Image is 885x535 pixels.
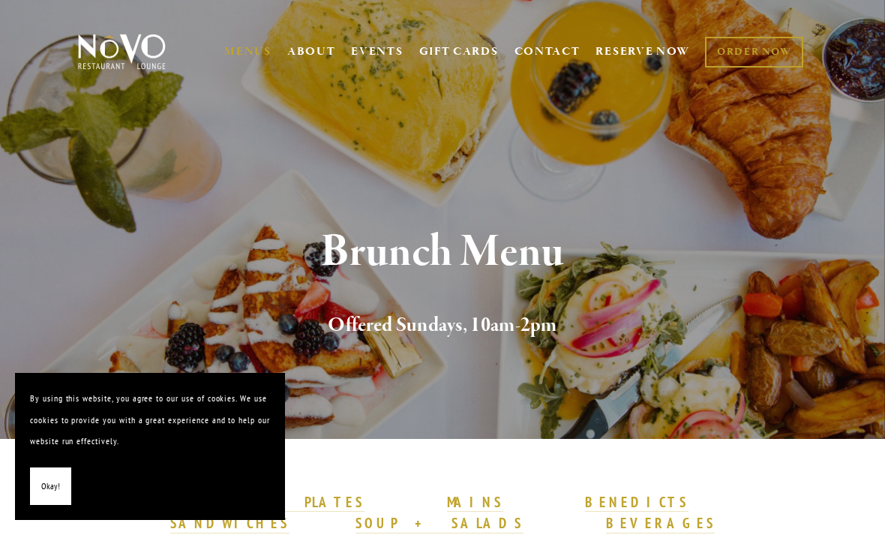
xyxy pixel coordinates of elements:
button: Okay! [30,467,71,506]
a: MENUS [224,44,271,59]
section: Cookie banner [15,373,285,520]
p: By using this website, you agree to our use of cookies. We use cookies to provide you with a grea... [30,388,270,452]
a: RESERVE NOW [595,38,690,66]
a: SOUP + SALADS [355,514,523,533]
a: ORDER NOW [705,37,803,68]
a: CONTACT [514,38,580,66]
strong: SOUP + SALADS [355,514,523,532]
strong: SANDWICHES [170,514,290,532]
a: BENEDICTS [585,493,688,512]
a: GIFT CARDS [419,38,499,66]
a: ABOUT [287,44,336,59]
a: EVENTS [351,44,403,59]
img: Novo Restaurant &amp; Lounge [75,33,169,71]
strong: BEVERAGES [606,514,715,532]
h1: Brunch Menu [97,228,788,277]
span: Okay! [41,476,60,497]
strong: MAINS [447,493,503,511]
strong: BENEDICTS [585,493,688,511]
h2: Offered Sundays, 10am-2pm [97,310,788,341]
a: SANDWICHES [170,514,290,533]
a: BEVERAGES [606,514,715,533]
a: MAINS [447,493,503,512]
